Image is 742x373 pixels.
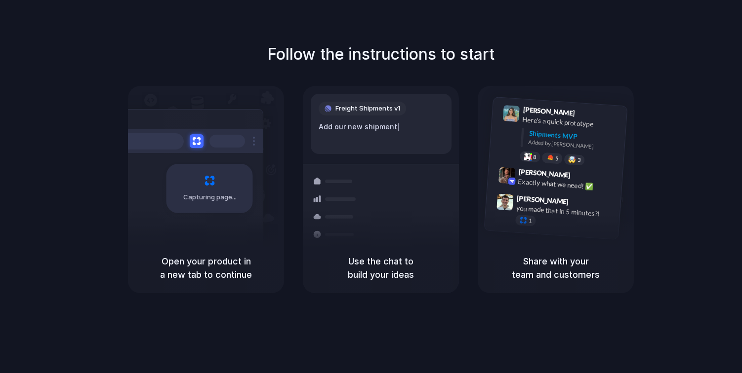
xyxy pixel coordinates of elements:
span: 8 [533,154,536,160]
div: 🤯 [568,156,577,163]
span: 1 [529,218,532,224]
h5: Open your product in a new tab to continue [140,255,272,281]
span: Capturing page [183,192,238,202]
h1: Follow the instructions to start [267,42,495,66]
span: [PERSON_NAME] [517,193,569,207]
div: Add our new shipment [319,121,444,132]
span: | [397,123,400,131]
span: [PERSON_NAME] [523,104,575,118]
span: 9:47 AM [572,197,592,209]
span: [PERSON_NAME] [518,166,571,181]
div: Exactly what we need! ✅ [518,177,617,193]
span: 9:42 AM [574,171,594,183]
h5: Share with your team and customers [490,255,622,281]
span: 9:41 AM [578,109,598,121]
h5: Use the chat to build your ideas [315,255,447,281]
span: 3 [577,157,581,163]
span: Freight Shipments v1 [335,104,400,113]
div: Added by [PERSON_NAME] [528,138,619,152]
div: Here's a quick prototype [522,114,621,131]
span: 5 [555,156,559,161]
div: you made that in 5 minutes?! [516,203,615,220]
div: Shipments MVP [529,128,620,145]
